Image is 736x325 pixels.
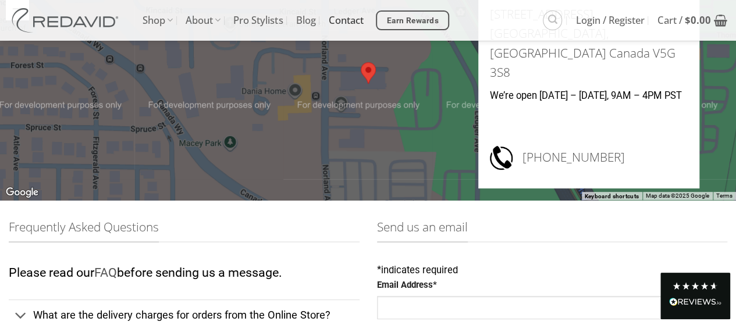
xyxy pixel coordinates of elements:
p: We’re open [DATE] – [DATE], 9AM – 4PM PST [490,88,688,104]
span: Login / Register [576,6,645,35]
span: Earn Rewards [387,15,439,27]
h3: [PHONE_NUMBER] [522,144,688,171]
span: $ [685,13,691,27]
span: Frequently Asked Questions [9,217,159,242]
h3: [STREET_ADDRESS] [GEOGRAPHIC_DATA], [GEOGRAPHIC_DATA] Canada V5G 3S8 [490,5,688,82]
div: 4.9 Stars [672,281,719,291]
label: Email Address [377,278,728,292]
span: What are the delivery charges for orders from the Online Store? [33,309,330,321]
a: Search [543,10,562,30]
span: Cart / [657,6,711,35]
p: Please read our before sending us a message. [9,263,360,283]
div: Read All Reviews [669,295,721,310]
img: Google [3,185,41,200]
span: Map data ©2025 Google [646,192,709,199]
div: indicates required [377,263,728,278]
img: REVIEWS.io [669,298,721,306]
div: Read All Reviews [660,273,730,319]
img: REDAVID Salon Products | United States [9,8,125,33]
bdi: 0.00 [685,13,711,27]
button: Keyboard shortcuts [585,192,639,201]
a: Terms (opens in new tab) [716,192,733,199]
a: Open this area in Google Maps (opens a new window) [3,185,41,200]
span: Send us an email [377,217,468,242]
a: Earn Rewards [376,10,449,30]
a: FAQ [94,265,117,280]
